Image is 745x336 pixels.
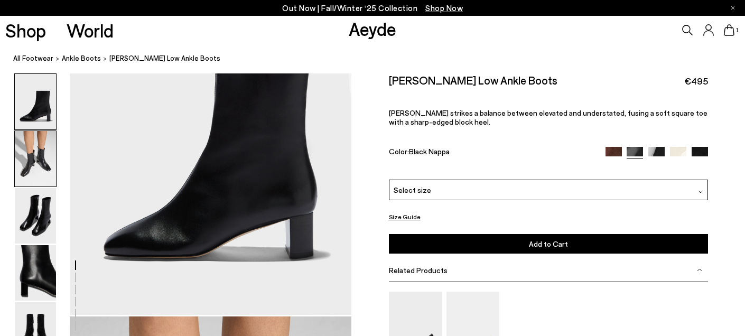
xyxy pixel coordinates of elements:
span: Select size [394,184,431,195]
button: Add to Cart [389,234,708,254]
span: €495 [684,74,708,88]
div: Color: [389,147,595,159]
a: Aeyde [349,17,396,40]
img: Millie Low Ankle Boots - Image 3 [15,188,56,244]
p: [PERSON_NAME] strikes a balance between elevated and understated, fusing a soft square toe with a... [389,108,708,126]
span: [PERSON_NAME] Low Ankle Boots [109,53,220,64]
a: 1 [724,24,734,36]
a: All Footwear [13,53,53,64]
span: ankle boots [62,54,101,62]
span: 1 [734,27,740,33]
span: Black Nappa [409,147,450,156]
a: World [67,21,114,40]
nav: breadcrumb [13,44,745,73]
p: Out Now | Fall/Winter ‘25 Collection [282,2,463,15]
img: svg%3E [698,189,703,194]
img: Millie Low Ankle Boots - Image 4 [15,245,56,301]
button: Size Guide [389,210,421,223]
span: Add to Cart [529,239,568,248]
img: Millie Low Ankle Boots - Image 2 [15,131,56,186]
span: Navigate to /collections/new-in [425,3,463,13]
img: svg%3E [697,267,702,273]
img: Millie Low Ankle Boots - Image 1 [15,74,56,129]
h2: [PERSON_NAME] Low Ankle Boots [389,73,557,87]
a: Shop [5,21,46,40]
a: ankle boots [62,53,101,64]
span: Related Products [389,266,448,275]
